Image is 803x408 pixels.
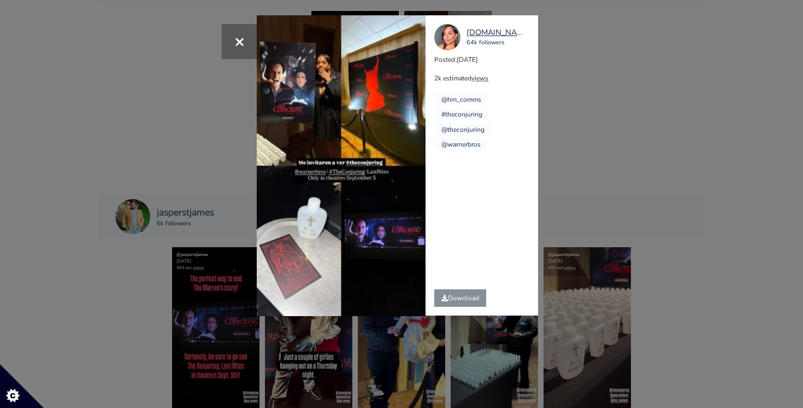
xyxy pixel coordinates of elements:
[434,24,460,50] img: 14886012366.jpg
[257,15,426,316] video: Your browser does not support HTML5 video.
[467,27,528,39] a: [DOMAIN_NAME]
[441,110,482,119] a: #theconjuring
[434,289,486,307] a: Download
[441,125,485,134] a: @theconjuring
[467,38,528,48] div: 64k followers
[441,140,481,149] a: @warnerbros
[222,24,257,59] button: Close
[434,73,538,83] p: 2k estimated
[471,74,488,83] a: views
[234,30,245,53] span: ×
[441,95,481,104] a: @hm_comms
[434,55,538,65] p: Posted [DATE]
